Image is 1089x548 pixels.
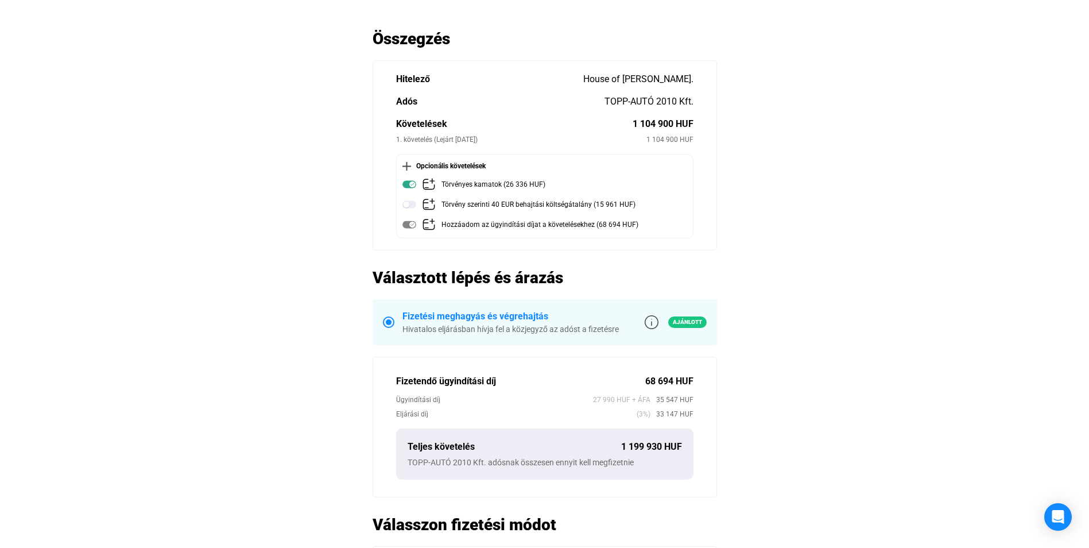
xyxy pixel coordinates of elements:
div: Követelések [396,117,633,131]
div: Eljárási díj [396,408,637,420]
div: 1 199 930 HUF [621,440,682,454]
span: (3%) [637,408,650,420]
div: Hivatalos eljárásban hívja fel a közjegyző az adóst a fizetésre [402,323,619,335]
div: Opcionális követelések [402,160,687,172]
h2: Választott lépés és árazás [373,268,717,288]
div: 1 104 900 HUF [633,117,693,131]
div: Fizetési meghagyás és végrehajtás [402,310,619,323]
div: Törvény szerinti 40 EUR behajtási költségátalány (15 961 HUF) [441,198,635,212]
img: toggle-on [402,177,416,191]
div: 68 694 HUF [645,375,693,388]
a: info-grey-outlineAjánlott [645,315,707,329]
img: add-claim [422,198,436,211]
span: 27 990 HUF + ÁFA [593,394,650,406]
span: 33 147 HUF [650,408,693,420]
span: 35 547 HUF [650,394,693,406]
div: TOPP-AUTÓ 2010 Kft. [604,95,693,109]
div: Adós [396,95,604,109]
h2: Összegzés [373,29,717,49]
span: Ajánlott [668,317,707,328]
img: info-grey-outline [645,315,658,329]
div: Hitelező [396,72,583,86]
div: 1 104 900 HUF [646,134,693,145]
img: toggle-on-disabled [402,218,416,231]
div: House of [PERSON_NAME]. [583,72,693,86]
h2: Válasszon fizetési módot [373,515,717,535]
div: TOPP-AUTÓ 2010 Kft. adósnak összesen ennyit kell megfizetnie [408,457,682,468]
div: Open Intercom Messenger [1044,503,1072,531]
img: add-claim [422,177,436,191]
div: Fizetendő ügyindítási díj [396,375,645,388]
div: 1. követelés (Lejárt [DATE]) [396,134,646,145]
div: Ügyindítási díj [396,394,593,406]
img: plus-black [402,162,411,171]
img: toggle-off [402,198,416,211]
div: Törvényes kamatok (26 336 HUF) [441,177,545,192]
div: Hozzáadom az ügyindítási díjat a követelésekhez (68 694 HUF) [441,218,638,232]
img: add-claim [422,218,436,231]
div: Teljes követelés [408,440,621,454]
